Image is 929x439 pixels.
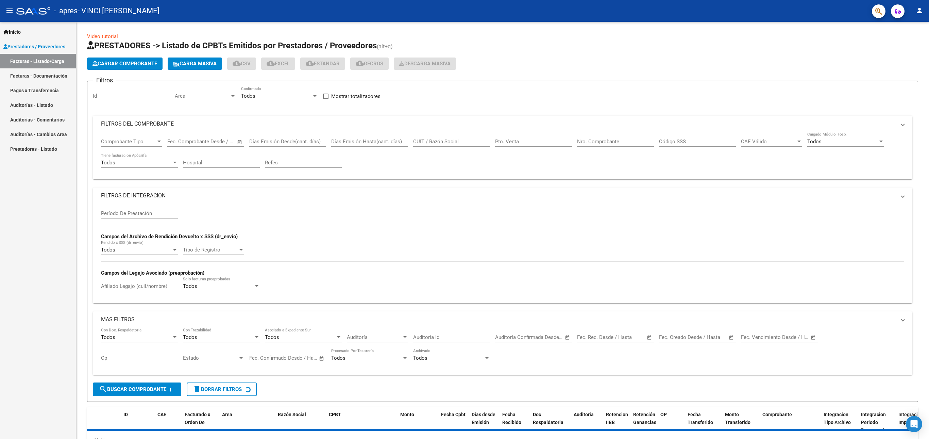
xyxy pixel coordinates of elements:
span: Comprobante Tipo [101,139,156,145]
span: Gecros [356,61,383,67]
span: CSV [233,61,251,67]
input: Fecha inicio [249,355,277,361]
span: Todos [101,247,115,253]
mat-expansion-panel-header: FILTROS DEL COMPROBANTE [93,116,912,132]
datatable-header-cell: Retención Ganancias [630,407,658,437]
span: Carga Masiva [173,61,217,67]
button: Buscar Comprobante [93,383,181,396]
span: Fecha Cpbt [441,412,466,417]
span: Todos [241,93,255,99]
span: PRESTADORES -> Listado de CPBTs Emitidos por Prestadores / Proveedores [87,41,377,50]
datatable-header-cell: Doc Respaldatoria [530,407,571,437]
input: Fecha inicio [495,334,523,340]
datatable-header-cell: Monto [398,407,438,437]
span: Estado [183,355,238,361]
button: Open calendar [646,334,654,341]
strong: Campos del Legajo Asociado (preaprobación) [101,270,204,276]
div: FILTROS DEL COMPROBANTE [93,132,912,180]
button: Open calendar [564,334,572,341]
datatable-header-cell: Auditoria [571,407,603,437]
mat-expansion-panel-header: MAS FILTROS [93,311,912,328]
input: Fecha fin [529,334,562,340]
mat-icon: person [915,6,924,15]
mat-panel-title: MAS FILTROS [101,316,896,323]
span: Todos [265,334,279,340]
button: Open calendar [318,355,326,362]
button: Open calendar [810,334,817,341]
span: Auditoria [574,412,594,417]
span: Prestadores / Proveedores [3,43,65,50]
button: Open calendar [728,334,736,341]
span: Integracion Importe Sol. [898,412,925,425]
span: Descarga Masiva [399,61,451,67]
span: Doc Respaldatoria [533,412,563,425]
span: Buscar Comprobante [99,386,166,392]
span: Todos [413,355,427,361]
input: Fecha inicio [659,334,687,340]
span: (alt+q) [377,43,393,50]
datatable-header-cell: Integracion Periodo Presentacion [858,407,896,437]
span: Todos [183,334,197,340]
button: CSV [227,58,256,70]
span: Cargar Comprobante [92,61,157,67]
a: Video tutorial [87,33,118,39]
datatable-header-cell: Fecha Cpbt [438,407,469,437]
datatable-header-cell: Comprobante [760,407,821,437]
span: Mostrar totalizadores [331,92,381,100]
span: Monto [400,412,414,417]
span: Retención Ganancias [633,412,656,425]
span: CAE Válido [741,139,796,145]
datatable-header-cell: CAE [155,407,182,437]
span: Tipo de Registro [183,247,238,253]
mat-icon: delete [193,385,201,393]
datatable-header-cell: Fecha Recibido [500,407,530,437]
app-download-masive: Descarga masiva de comprobantes (adjuntos) [394,58,456,70]
span: Razón Social [278,412,306,417]
button: Estandar [300,58,345,70]
button: Open calendar [236,138,244,146]
datatable-header-cell: OP [658,407,685,437]
button: Borrar Filtros [187,383,257,396]
span: Estandar [306,61,340,67]
span: Borrar Filtros [193,386,242,392]
span: EXCEL [267,61,290,67]
input: Fecha inicio [741,334,768,340]
span: Auditoría [347,334,402,340]
span: OP [660,412,667,417]
mat-icon: cloud_download [233,59,241,67]
datatable-header-cell: Facturado x Orden De [182,407,219,437]
datatable-header-cell: Retencion IIBB [603,407,630,437]
span: Area [222,412,232,417]
span: Todos [331,355,345,361]
span: Días desde Emisión [472,412,495,425]
div: MAS FILTROS [93,328,912,375]
button: Gecros [350,58,389,70]
strong: Campos del Archivo de Rendición Devuelto x SSS (dr_envio) [101,233,238,240]
datatable-header-cell: Monto Transferido [722,407,760,437]
span: CAE [157,412,166,417]
datatable-header-cell: Area [219,407,265,437]
mat-icon: cloud_download [356,59,364,67]
datatable-header-cell: CPBT [326,407,398,437]
span: Fecha Recibido [502,412,521,425]
mat-expansion-panel-header: FILTROS DE INTEGRACION [93,188,912,204]
input: Fecha fin [775,334,808,340]
input: Fecha inicio [577,334,605,340]
h3: Filtros [93,76,116,85]
input: Fecha fin [693,334,726,340]
span: Fecha Transferido [688,412,713,425]
span: Todos [807,139,822,145]
span: Todos [101,160,115,166]
button: Cargar Comprobante [87,58,163,70]
datatable-header-cell: ID [121,407,155,437]
span: Monto Transferido [725,412,750,425]
span: CPBT [329,412,341,417]
mat-icon: cloud_download [306,59,314,67]
span: ID [123,412,128,417]
datatable-header-cell: Días desde Emisión [469,407,500,437]
span: Todos [183,283,197,289]
input: Fecha fin [201,139,234,145]
button: EXCEL [261,58,295,70]
button: Carga Masiva [168,58,222,70]
mat-icon: menu [5,6,14,15]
